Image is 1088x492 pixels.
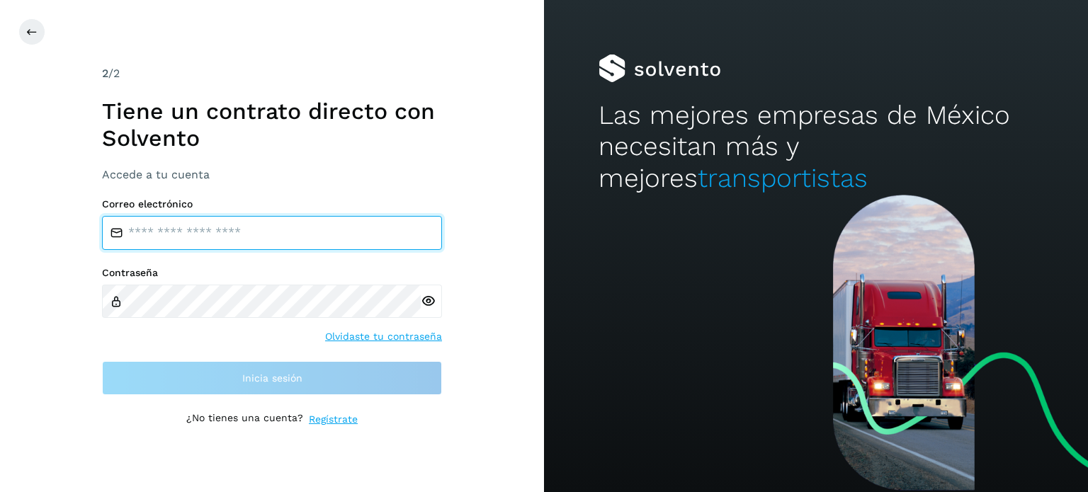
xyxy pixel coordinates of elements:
span: Inicia sesión [242,373,302,383]
h2: Las mejores empresas de México necesitan más y mejores [599,100,1033,194]
label: Contraseña [102,267,442,279]
h3: Accede a tu cuenta [102,168,442,181]
span: 2 [102,67,108,80]
a: Olvidaste tu contraseña [325,329,442,344]
p: ¿No tienes una cuenta? [186,412,303,427]
button: Inicia sesión [102,361,442,395]
h1: Tiene un contrato directo con Solvento [102,98,442,152]
label: Correo electrónico [102,198,442,210]
span: transportistas [698,163,868,193]
a: Regístrate [309,412,358,427]
div: /2 [102,65,442,82]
